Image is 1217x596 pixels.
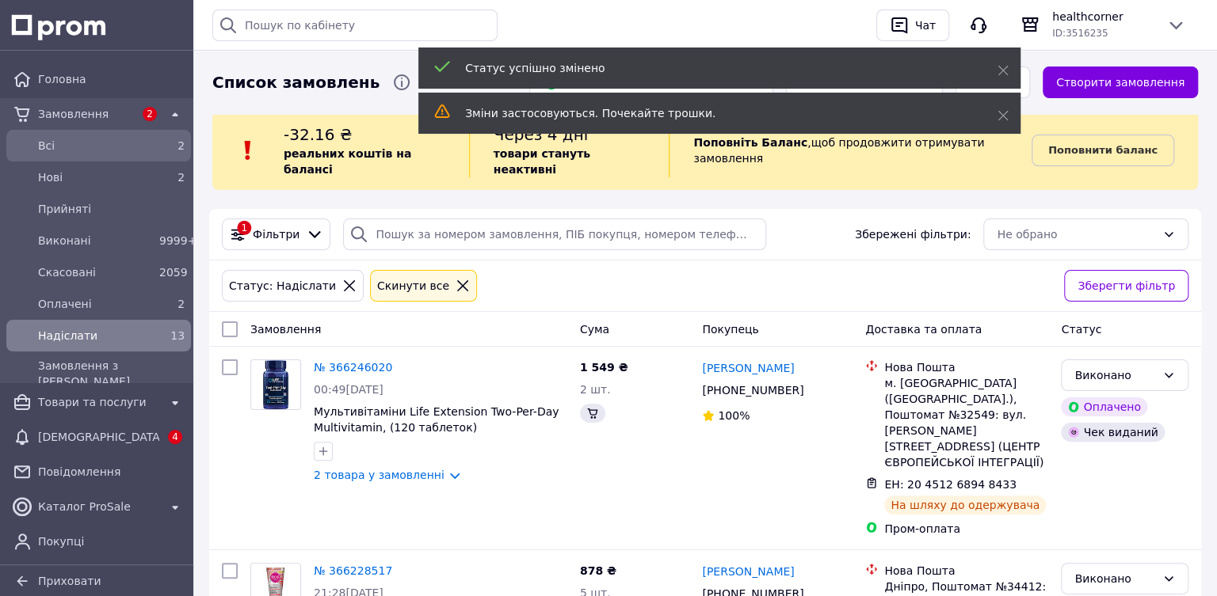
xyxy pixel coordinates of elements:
[865,323,982,336] span: Доставка та оплата
[1078,277,1175,294] span: Зберегти фільтр
[1043,66,1198,98] a: Створити замовлення
[314,383,383,396] span: 00:49[DATE]
[718,409,750,422] span: 100%
[465,60,958,76] div: Статус успішно змінено
[343,218,765,250] input: Пошук за номером замовлення, ПІБ покупця, номером телефону, Email, номером накладної
[1052,9,1154,25] span: healthcorner
[212,9,498,41] input: Пошук по кабінету
[314,361,392,374] a: № 366246020
[1048,144,1158,156] b: Поповнити баланс
[143,107,157,121] span: 2
[177,139,185,152] span: 2
[1061,397,1146,416] div: Оплачено
[876,9,949,41] button: Чат
[1032,135,1174,166] a: Поповнити баланс
[38,358,185,389] span: Замовлення з [PERSON_NAME]
[38,106,134,122] span: Замовлення
[1061,423,1164,442] div: Чек виданий
[1064,270,1188,302] button: Зберегти фільтр
[38,138,153,154] span: Всi
[884,359,1048,375] div: Нова Пошта
[212,71,380,94] span: Список замовлень
[314,469,444,481] a: 2 товара у замовленні
[38,169,153,185] span: Нові
[580,564,616,577] span: 878 ₴
[159,266,188,279] span: 2059
[855,226,971,242] span: Збережені фільтри:
[580,361,628,374] span: 1 549 ₴
[38,533,185,549] span: Покупці
[38,575,101,587] span: Приховати
[253,226,299,242] span: Фільтри
[38,328,153,344] span: Надіслати
[374,277,452,294] div: Cкинути все
[1061,323,1101,336] span: Статус
[168,430,182,444] span: 4
[38,201,185,217] span: Прийняті
[997,226,1156,243] div: Не обрано
[38,71,185,87] span: Головна
[159,234,196,247] span: 9999+
[38,499,159,514] span: Каталог ProSale
[236,139,260,162] img: :exclamation:
[314,405,559,434] a: Мультивітаміни Life Extension Two-Per-Day Multivitamin, (120 таблеток)
[702,323,758,336] span: Покупець
[38,429,159,445] span: [DEMOGRAPHIC_DATA]
[38,264,153,280] span: Скасовані
[884,495,1046,514] div: На шляху до одержувача
[465,105,958,121] div: Зміни застосовуються. Почекайте трошки.
[693,136,807,149] b: Поповніть Баланс
[38,233,153,249] span: Виконані
[1074,366,1156,384] div: Виконано
[702,360,794,376] a: [PERSON_NAME]
[702,564,794,579] a: [PERSON_NAME]
[177,298,185,310] span: 2
[170,329,185,342] span: 13
[38,394,159,410] span: Товари та послуги
[884,521,1048,537] div: Пром-оплата
[226,277,339,294] div: Статус: Надіслати
[580,323,609,336] span: Cума
[580,383,611,396] span: 2 шт.
[38,296,153,312] span: Оплачені
[884,375,1048,470] div: м. [GEOGRAPHIC_DATA] ([GEOGRAPHIC_DATA].), Поштомат №32549: вул. [PERSON_NAME][STREET_ADDRESS] (Ц...
[38,464,185,480] span: Повідомлення
[250,359,301,410] a: Фото товару
[177,171,185,184] span: 2
[1052,28,1108,39] span: ID: 3516235
[284,147,411,176] b: реальних коштів на балансі
[1074,570,1156,587] div: Виконано
[912,13,939,37] div: Чат
[284,125,352,144] span: -32.16 ₴
[884,563,1048,579] div: Нова Пошта
[250,323,321,336] span: Замовлення
[314,564,392,577] a: № 366228517
[699,379,807,401] div: [PHONE_NUMBER]
[263,360,289,409] img: Фото товару
[494,147,590,176] b: товари стануть неактивні
[884,478,1017,491] span: ЕН: 20 4512 6894 8433
[669,123,1032,177] div: , щоб продовжити отримувати замовлення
